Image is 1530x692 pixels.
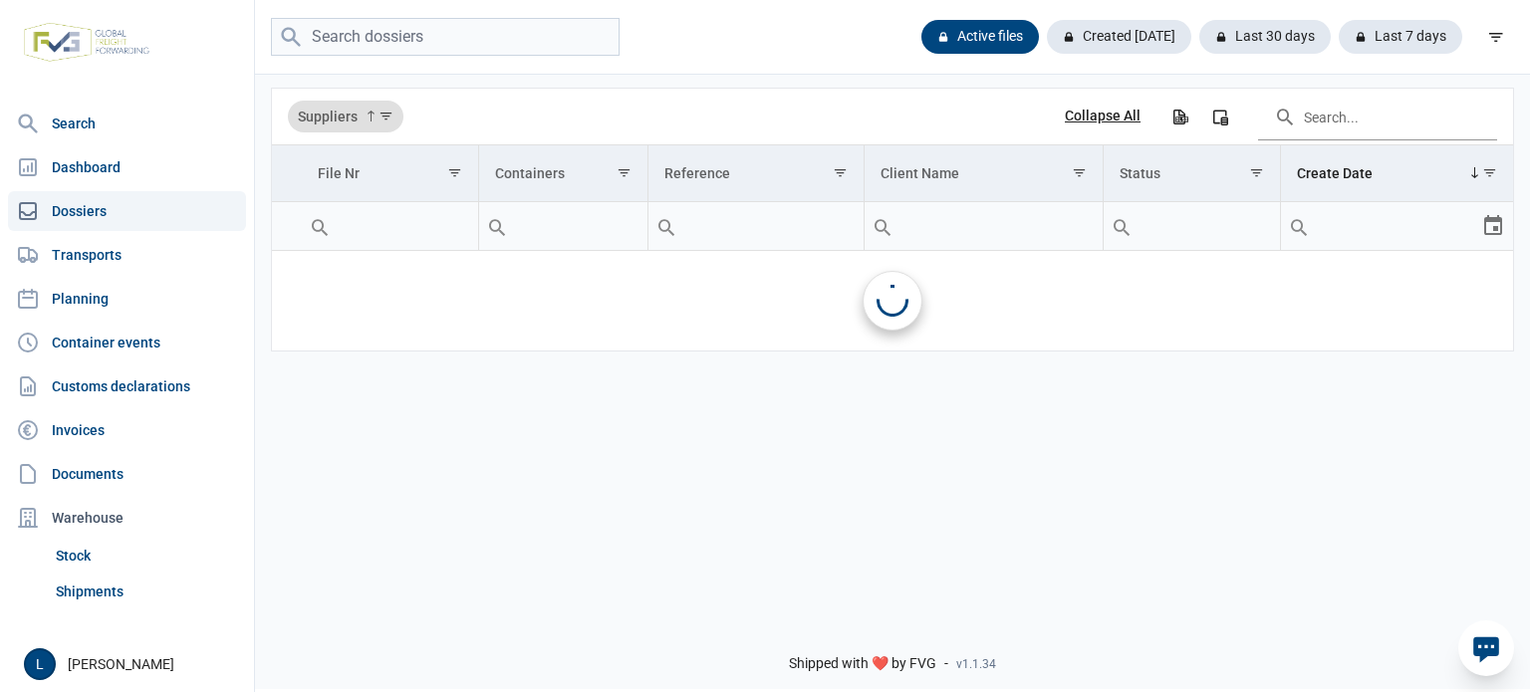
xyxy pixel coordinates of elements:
a: Customs declarations [8,366,246,406]
div: Client Name [881,165,959,181]
div: Suppliers [288,101,403,132]
div: Search box [648,202,684,250]
div: File Nr [318,165,360,181]
a: Transports [8,235,246,275]
span: Show filter options for column 'Suppliers' [379,109,393,123]
input: Filter cell [648,202,864,250]
a: Dossiers [8,191,246,231]
input: Filter cell [302,202,478,250]
td: Filter cell [302,202,478,251]
button: L [24,648,56,680]
span: Shipped with ❤️ by FVG [789,655,936,673]
a: Stock [48,538,246,574]
div: Reference [664,165,730,181]
a: Dashboard [8,147,246,187]
span: Show filter options for column 'Client Name' [1072,165,1087,180]
input: Search in the data grid [1258,93,1497,140]
div: filter [1478,19,1514,55]
span: Show filter options for column 'Create Date' [1482,165,1497,180]
div: [PERSON_NAME] [24,648,242,680]
div: Collapse All [1065,108,1141,125]
td: Filter cell [1281,202,1514,251]
td: Column Create Date [1281,145,1514,202]
div: Active files [921,20,1039,54]
span: Show filter options for column 'Status' [1249,165,1264,180]
input: Filter cell [1281,202,1481,250]
a: Shipments [48,574,246,609]
div: Search box [865,202,900,250]
a: Invoices [8,410,246,450]
input: Filter cell [479,202,647,250]
a: Search [8,104,246,143]
td: Filter cell [864,202,1103,251]
a: Planning [8,279,246,319]
div: Last 7 days [1339,20,1462,54]
td: Column Status [1104,145,1281,202]
div: Created [DATE] [1047,20,1191,54]
span: - [944,655,948,673]
span: Show filter options for column 'File Nr' [447,165,462,180]
a: Documents [8,454,246,494]
td: Filter cell [1104,202,1281,251]
td: Filter cell [478,202,647,251]
span: No data [272,290,1513,312]
td: Column File Nr [302,145,478,202]
td: Filter cell [647,202,864,251]
div: Select [1481,202,1505,250]
td: Column Client Name [864,145,1103,202]
div: Column Chooser [1202,99,1238,134]
img: FVG - Global freight forwarding [16,15,157,70]
div: Create Date [1297,165,1373,181]
div: Containers [495,165,565,181]
input: Search dossiers [271,18,620,57]
a: Container events [8,323,246,362]
div: Search box [479,202,515,250]
span: Show filter options for column 'Containers' [617,165,632,180]
span: v1.1.34 [956,656,996,672]
div: Search box [1281,202,1317,250]
div: Warehouse [8,498,246,538]
td: Column Containers [478,145,647,202]
div: Data grid toolbar [288,89,1497,144]
span: Show filter options for column 'Reference' [833,165,848,180]
div: Status [1120,165,1160,181]
div: Last 30 days [1199,20,1331,54]
div: Export all data to Excel [1161,99,1197,134]
input: Filter cell [1104,202,1280,250]
td: Column Reference [647,145,864,202]
input: Filter cell [865,202,1103,250]
div: Search box [302,202,338,250]
div: Loading... [877,285,908,317]
div: Search box [1104,202,1140,250]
